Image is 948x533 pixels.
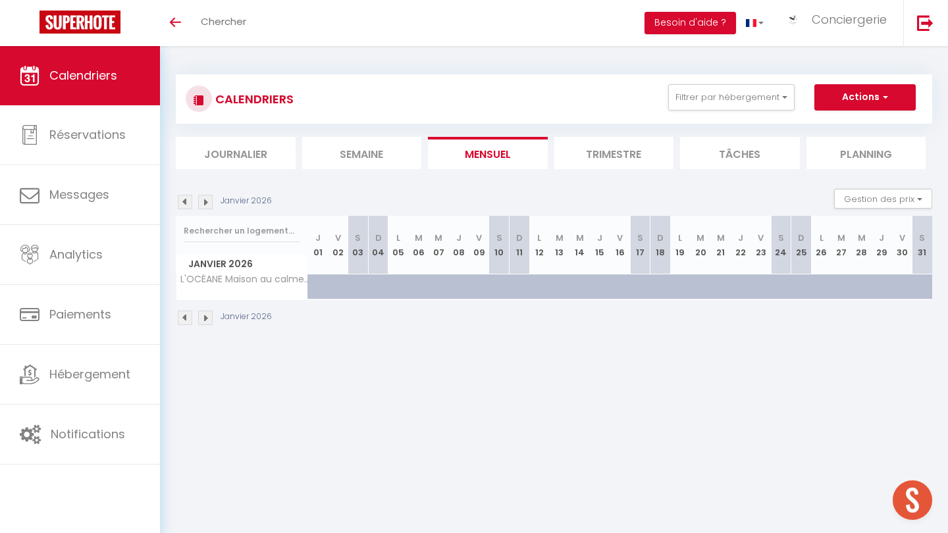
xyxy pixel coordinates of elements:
span: L'OCÉANE Maison au calme dans le [GEOGRAPHIC_DATA] [178,274,310,284]
span: Chercher [201,14,246,28]
abbr: J [315,232,321,244]
abbr: S [637,232,643,244]
th: 15 [590,216,610,274]
p: Janvier 2026 [221,195,272,207]
abbr: M [576,232,584,244]
li: Semaine [302,137,422,169]
th: 20 [691,216,711,274]
th: 01 [308,216,329,274]
span: Notifications [51,426,125,442]
th: 31 [912,216,932,274]
img: ... [783,13,803,27]
abbr: M [556,232,564,244]
li: Tâches [680,137,800,169]
abbr: L [678,232,682,244]
abbr: D [516,232,523,244]
span: Analytics [49,246,103,263]
th: 09 [469,216,489,274]
th: 03 [348,216,369,274]
span: Messages [49,186,109,203]
th: 17 [630,216,650,274]
th: 25 [791,216,812,274]
button: Besoin d'aide ? [645,12,736,34]
th: 22 [731,216,751,274]
th: 04 [368,216,388,274]
abbr: J [597,232,602,244]
th: 27 [831,216,852,274]
abbr: V [899,232,905,244]
li: Trimestre [554,137,674,169]
p: Janvier 2026 [221,311,272,323]
li: Planning [806,137,926,169]
th: 23 [751,216,772,274]
abbr: M [434,232,442,244]
abbr: S [778,232,784,244]
abbr: L [537,232,541,244]
img: Super Booking [39,11,120,34]
span: Réservations [49,126,126,143]
th: 14 [569,216,590,274]
abbr: D [798,232,804,244]
th: 08 [449,216,469,274]
button: Gestion des prix [834,189,932,209]
abbr: M [858,232,866,244]
span: Calendriers [49,67,117,84]
abbr: M [837,232,845,244]
abbr: V [335,232,341,244]
abbr: S [496,232,502,244]
abbr: J [879,232,884,244]
span: Janvier 2026 [176,255,307,274]
span: Hébergement [49,366,130,382]
th: 07 [429,216,449,274]
h3: CALENDRIERS [212,84,294,114]
th: 28 [852,216,872,274]
abbr: S [355,232,361,244]
abbr: V [476,232,482,244]
th: 02 [328,216,348,274]
th: 19 [670,216,691,274]
abbr: S [919,232,925,244]
input: Rechercher un logement... [184,219,300,243]
th: 29 [872,216,892,274]
th: 16 [610,216,630,274]
abbr: J [738,232,743,244]
th: 12 [529,216,550,274]
li: Mensuel [428,137,548,169]
span: Conciergerie [812,11,887,28]
button: Filtrer par hébergement [668,84,795,111]
th: 30 [892,216,912,274]
abbr: D [375,232,382,244]
th: 10 [489,216,510,274]
abbr: J [456,232,461,244]
abbr: L [396,232,400,244]
li: Journalier [176,137,296,169]
abbr: L [820,232,824,244]
th: 05 [388,216,409,274]
button: Actions [814,84,916,111]
span: Paiements [49,306,111,322]
th: 18 [650,216,671,274]
th: 11 [509,216,529,274]
abbr: M [717,232,725,244]
div: Ouvrir le chat [893,480,932,520]
th: 06 [408,216,429,274]
th: 13 [550,216,570,274]
abbr: M [415,232,423,244]
abbr: D [657,232,664,244]
th: 26 [811,216,831,274]
abbr: V [617,232,623,244]
img: logout [917,14,934,31]
abbr: M [697,232,704,244]
th: 24 [771,216,791,274]
abbr: V [758,232,764,244]
th: 21 [710,216,731,274]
